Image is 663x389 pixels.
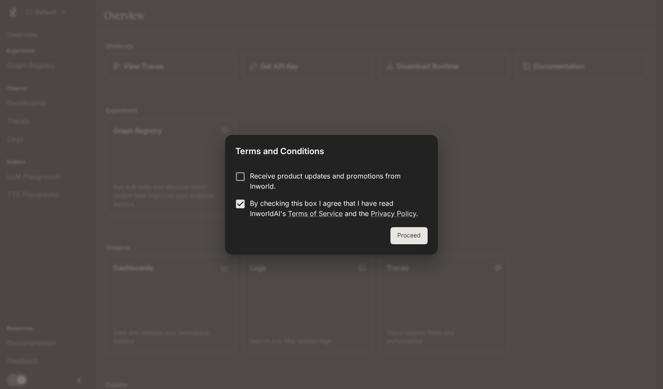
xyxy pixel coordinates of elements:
[371,209,416,218] a: Privacy Policy
[250,171,421,191] p: Receive product updates and promotions from Inworld.
[250,198,421,219] p: By checking this box I agree that I have read InworldAI's and the .
[288,209,343,218] a: Terms of Service
[390,227,428,244] button: Proceed
[225,135,438,164] h2: Terms and Conditions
